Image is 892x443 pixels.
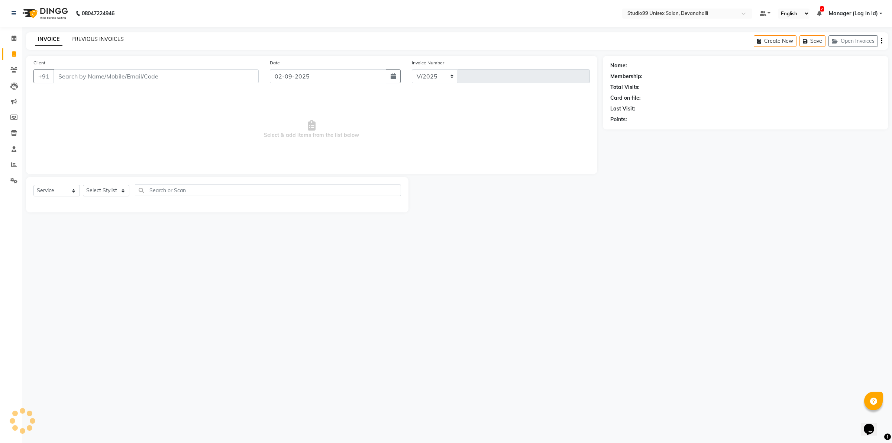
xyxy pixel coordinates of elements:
[19,3,70,24] img: logo
[610,62,627,70] div: Name:
[754,35,796,47] button: Create New
[817,10,821,17] a: 2
[861,413,885,436] iframe: chat widget
[828,35,878,47] button: Open Invoices
[33,60,45,66] label: Client
[610,116,627,123] div: Points:
[135,184,401,196] input: Search or Scan
[33,92,590,167] span: Select & add items from the list below
[412,60,444,66] label: Invoice Number
[35,33,62,46] a: INVOICE
[610,105,635,113] div: Last Visit:
[82,3,114,24] b: 08047224946
[54,69,259,83] input: Search by Name/Mobile/Email/Code
[829,10,878,17] span: Manager (Log In Id)
[610,83,640,91] div: Total Visits:
[71,36,124,42] a: PREVIOUS INVOICES
[610,73,643,80] div: Membership:
[610,94,641,102] div: Card on file:
[33,69,54,83] button: +91
[820,6,824,12] span: 2
[270,60,280,66] label: Date
[799,35,825,47] button: Save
